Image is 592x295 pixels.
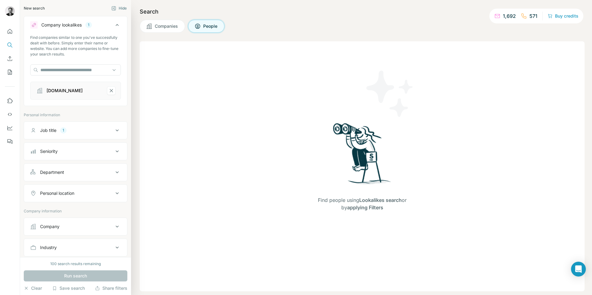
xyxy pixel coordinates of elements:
[5,26,15,37] button: Quick start
[24,144,127,159] button: Seniority
[52,285,85,291] button: Save search
[529,12,537,20] p: 571
[5,67,15,78] button: My lists
[107,86,116,95] button: volkswagenag.com-remove-button
[24,18,127,35] button: Company lookalikes1
[5,122,15,133] button: Dashboard
[503,12,516,20] p: 1,692
[24,165,127,180] button: Department
[95,285,127,291] button: Share filters
[5,39,15,51] button: Search
[203,23,218,29] span: People
[40,190,74,196] div: Personal location
[47,88,83,94] div: [DOMAIN_NAME]
[107,4,131,13] button: Hide
[50,261,101,267] div: 100 search results remaining
[5,95,15,106] button: Use Surfe on LinkedIn
[30,35,121,57] div: Find companies similar to one you've successfully dealt with before. Simply enter their name or w...
[548,12,578,20] button: Buy credits
[5,109,15,120] button: Use Surfe API
[40,244,57,251] div: Industry
[155,23,179,29] span: Companies
[24,6,45,11] div: New search
[359,197,402,203] span: Lookalikes search
[5,53,15,64] button: Enrich CSV
[362,66,418,121] img: Surfe Illustration - Stars
[60,128,67,133] div: 1
[347,204,383,211] span: applying Filters
[24,112,127,118] p: Personal information
[307,196,418,211] span: Find people using or by
[85,22,92,28] div: 1
[24,208,127,214] p: Company information
[140,7,585,16] h4: Search
[40,127,56,133] div: Job title
[24,186,127,201] button: Personal location
[5,6,15,16] img: Avatar
[5,136,15,147] button: Feedback
[24,285,42,291] button: Clear
[330,121,394,190] img: Surfe Illustration - Woman searching with binoculars
[24,240,127,255] button: Industry
[40,169,64,175] div: Department
[571,262,586,277] div: Open Intercom Messenger
[40,223,60,230] div: Company
[24,123,127,138] button: Job title1
[41,22,82,28] div: Company lookalikes
[24,219,127,234] button: Company
[40,148,58,154] div: Seniority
